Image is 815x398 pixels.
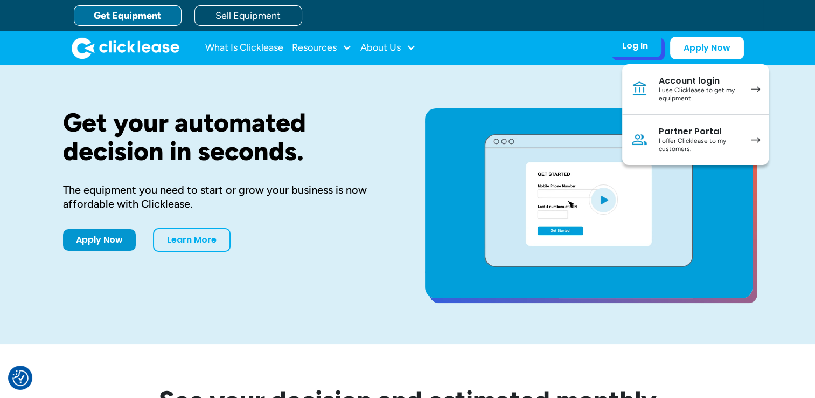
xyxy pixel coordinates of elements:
[622,64,769,165] nav: Log In
[659,137,740,154] div: I offer Clicklease to my customers.
[622,115,769,165] a: Partner PortalI offer Clicklease to my customers.
[63,183,391,211] div: The equipment you need to start or grow your business is now affordable with Clicklease.
[589,184,618,215] img: Blue play button logo on a light blue circular background
[194,5,302,26] a: Sell Equipment
[659,76,740,86] div: Account login
[153,228,231,252] a: Learn More
[659,86,740,103] div: I use Clicklease to get my equipment
[631,131,648,148] img: Person icon
[670,37,744,59] a: Apply Now
[12,370,29,386] img: Revisit consent button
[751,86,760,92] img: arrow
[12,370,29,386] button: Consent Preferences
[659,126,740,137] div: Partner Portal
[425,108,753,298] a: open lightbox
[622,40,648,51] div: Log In
[751,137,760,143] img: arrow
[292,37,352,59] div: Resources
[63,108,391,166] h1: Get your automated decision in seconds.
[360,37,416,59] div: About Us
[72,37,179,59] a: home
[631,80,648,98] img: Bank icon
[72,37,179,59] img: Clicklease logo
[205,37,283,59] a: What Is Clicklease
[622,64,769,115] a: Account loginI use Clicklease to get my equipment
[74,5,182,26] a: Get Equipment
[63,229,136,251] a: Apply Now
